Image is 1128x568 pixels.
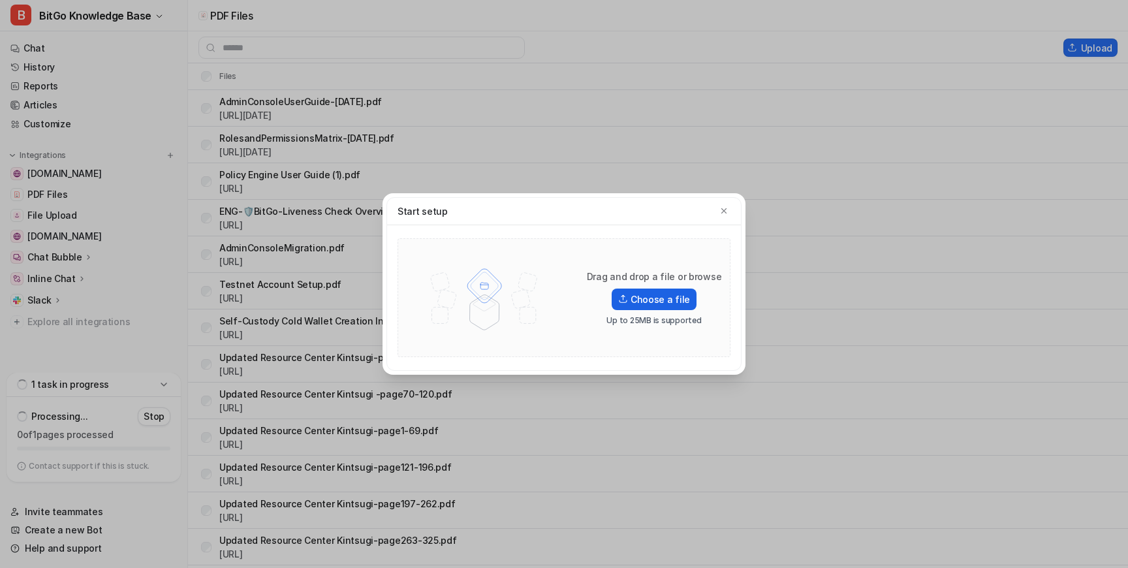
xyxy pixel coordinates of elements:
[612,289,697,310] label: Choose a file
[618,294,628,304] img: Upload icon
[606,315,701,326] p: Up to 25MB is supported
[587,270,722,283] p: Drag and drop a file or browse
[411,252,557,343] img: File upload illustration
[398,204,448,218] p: Start setup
